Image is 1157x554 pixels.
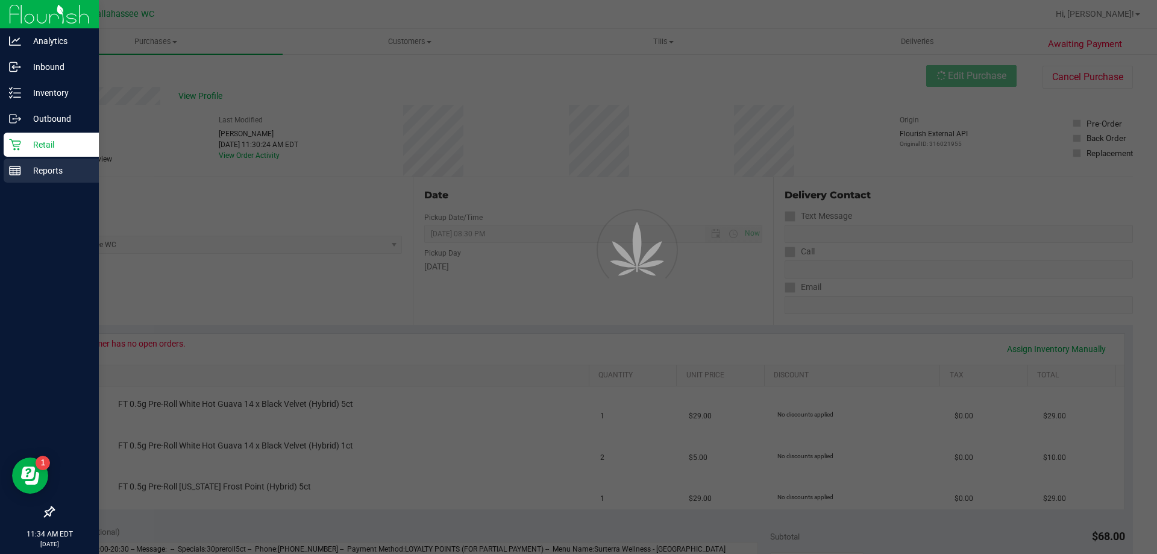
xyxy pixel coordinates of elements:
p: [DATE] [5,540,93,549]
iframe: Resource center [12,458,48,494]
p: Retail [21,137,93,152]
iframe: Resource center unread badge [36,456,50,470]
inline-svg: Retail [9,139,21,151]
inline-svg: Outbound [9,113,21,125]
inline-svg: Analytics [9,35,21,47]
inline-svg: Reports [9,165,21,177]
p: Outbound [21,112,93,126]
inline-svg: Inventory [9,87,21,99]
inline-svg: Inbound [9,61,21,73]
p: Reports [21,163,93,178]
p: Inbound [21,60,93,74]
p: Inventory [21,86,93,100]
p: Analytics [21,34,93,48]
p: 11:34 AM EDT [5,529,93,540]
